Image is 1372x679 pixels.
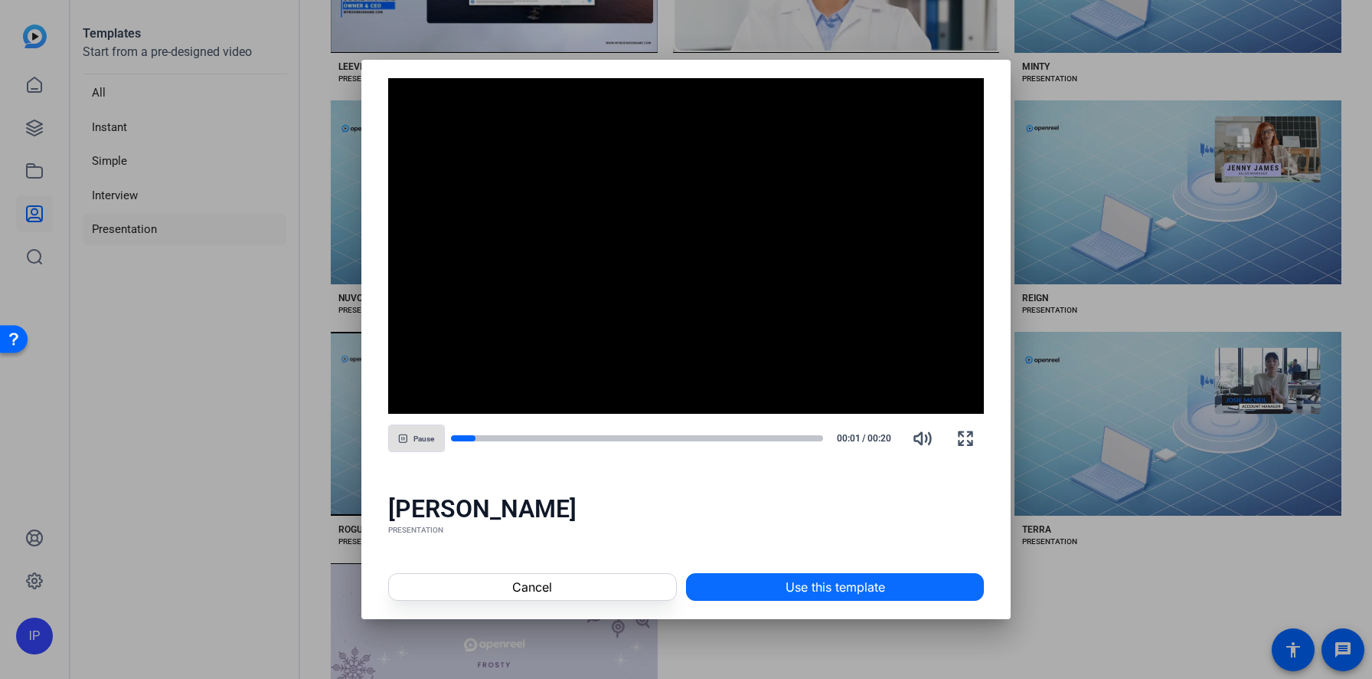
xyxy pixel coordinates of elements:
[388,573,677,601] button: Cancel
[388,494,985,524] div: [PERSON_NAME]
[829,431,898,445] div: /
[413,435,434,444] span: Pause
[388,78,985,414] div: Video Player
[388,425,445,452] button: Pause
[867,431,899,445] span: 00:20
[512,578,552,596] span: Cancel
[829,431,861,445] span: 00:01
[686,573,984,601] button: Use this template
[904,420,941,457] button: Mute
[947,420,984,457] button: Fullscreen
[786,578,885,596] span: Use this template
[388,524,985,536] div: PRESENTATION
